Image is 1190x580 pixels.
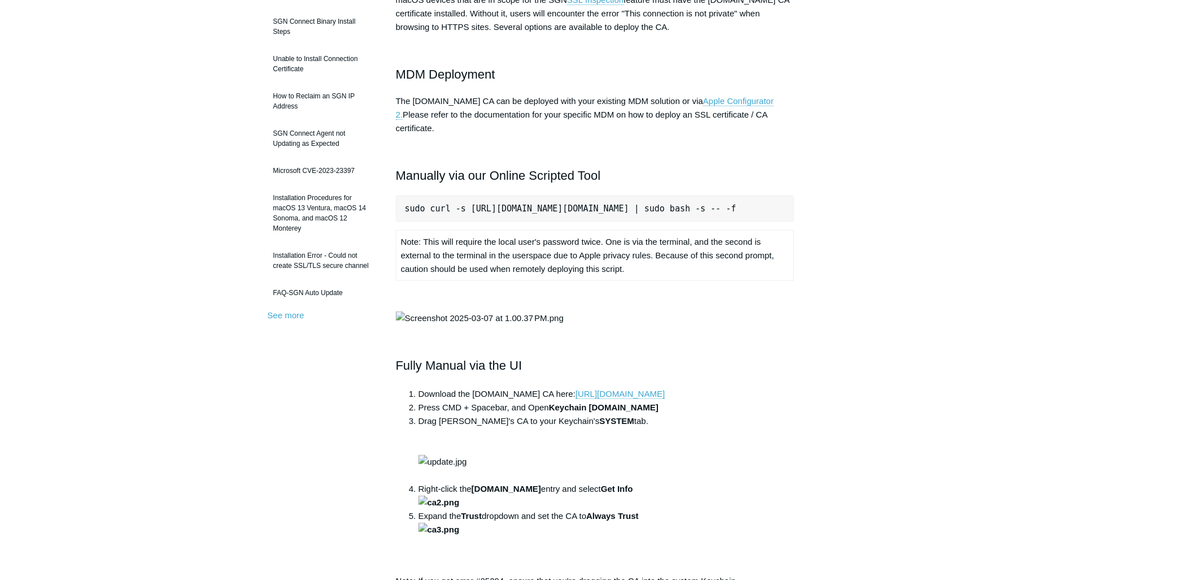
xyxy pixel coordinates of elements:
strong: Keychain [DOMAIN_NAME] [549,402,659,412]
img: update.jpg [419,455,467,469]
a: Unable to Install Connection Certificate [268,48,379,80]
strong: Trust [461,511,482,521]
strong: Get Info [419,484,633,507]
strong: [DOMAIN_NAME] [472,484,541,494]
li: Press CMD + Spacebar, and Open [419,401,795,414]
p: The [DOMAIN_NAME] CA can be deployed with your existing MDM solution or via Please refer to the d... [396,94,795,135]
strong: SYSTEM [600,416,635,426]
h2: Fully Manual via the UI [396,356,795,375]
a: FAQ-SGN Auto Update [268,282,379,304]
td: Note: This will require the local user's password twice. One is via the terminal, and the second ... [396,231,794,281]
a: See more [268,310,304,320]
a: SGN Connect Agent not Updating as Expected [268,123,379,154]
a: Microsoft CVE-2023-23397 [268,160,379,181]
img: ca2.png [419,496,460,509]
img: ca3.png [419,523,460,536]
a: Installation Error - Could not create SSL/TLS secure channel [268,245,379,276]
a: Installation Procedures for macOS 13 Ventura, macOS 14 Sonoma, and macOS 12 Monterey [268,187,379,239]
img: Screenshot 2025-03-07 at 1.00.37 PM.png [396,311,564,325]
li: Drag [PERSON_NAME]'s CA to your Keychain's tab. [419,414,795,482]
li: Expand the dropdown and set the CA to [419,509,795,564]
h2: MDM Deployment [396,64,795,84]
li: Right-click the entry and select [419,482,795,509]
a: Apple Configurator 2. [396,96,774,120]
a: [URL][DOMAIN_NAME] [576,389,665,399]
strong: Always Trust [419,511,639,534]
pre: sudo curl -s [URL][DOMAIN_NAME][DOMAIN_NAME] | sudo bash -s -- -f [396,196,795,222]
a: SGN Connect Binary Install Steps [268,11,379,42]
li: Download the [DOMAIN_NAME] CA here: [419,387,795,401]
a: How to Reclaim an SGN IP Address [268,85,379,117]
h2: Manually via our Online Scripted Tool [396,166,795,185]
